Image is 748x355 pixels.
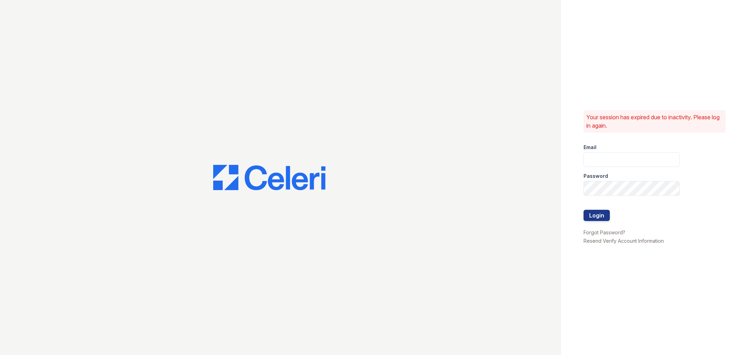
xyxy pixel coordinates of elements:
[584,238,664,244] a: Resend Verify Account Information
[584,229,625,235] a: Forgot Password?
[584,210,610,221] button: Login
[213,165,325,190] img: CE_Logo_Blue-a8612792a0a2168367f1c8372b55b34899dd931a85d93a1a3d3e32e68fde9ad4.png
[586,113,723,130] p: Your session has expired due to inactivity. Please log in again.
[584,173,608,180] label: Password
[584,144,597,151] label: Email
